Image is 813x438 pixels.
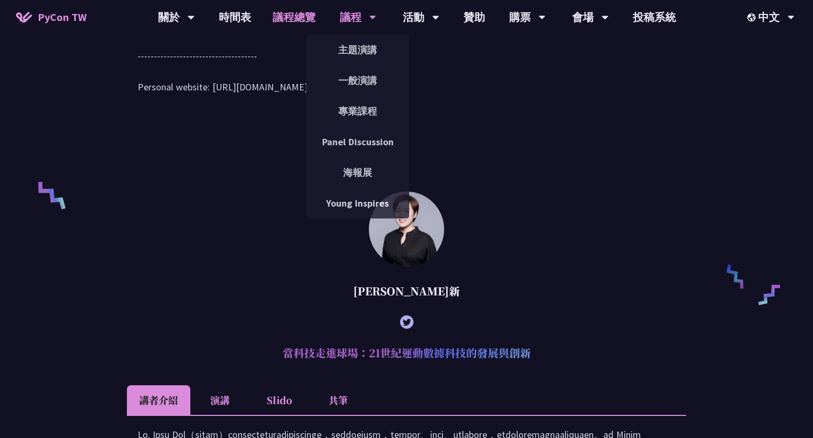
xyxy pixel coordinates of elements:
img: 林滿新 [369,192,444,267]
a: 一般演講 [306,68,409,93]
a: 專業課程 [306,98,409,124]
a: Young Inspires [306,190,409,216]
div: [PERSON_NAME]新 [127,275,686,307]
a: Panel Discussion [306,129,409,154]
a: 海報展 [306,160,409,185]
img: Locale Icon [747,13,758,22]
h2: 當科技走進球場：21世紀運動數據科技的發展與創新 [127,337,686,369]
li: 共筆 [309,385,368,415]
li: 講者介紹 [127,385,190,415]
li: 演講 [190,385,249,415]
li: Slido [249,385,309,415]
img: Home icon of PyCon TW 2025 [16,12,32,23]
a: PyCon TW [5,4,97,31]
a: 主題演講 [306,37,409,62]
span: PyCon TW [38,9,87,25]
